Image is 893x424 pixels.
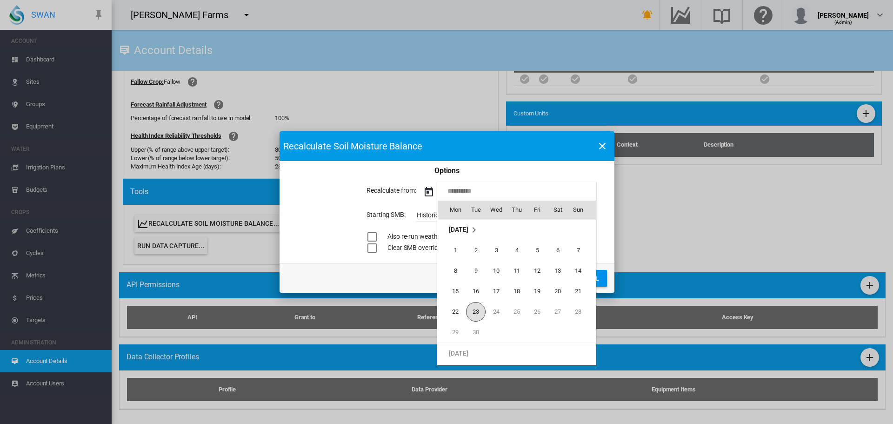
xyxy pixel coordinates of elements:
span: 12 [528,262,546,280]
md-calendar: Calendar [438,201,596,365]
tr: Week 4 [438,302,596,322]
span: 7 [569,241,587,260]
span: [DATE] [449,349,468,357]
span: 10 [487,262,506,280]
td: Monday September 1 2025 [438,240,466,261]
td: Wednesday September 24 2025 [486,302,506,322]
th: Sat [547,201,568,219]
span: 1 [446,241,465,260]
span: 14 [569,262,587,280]
td: Friday September 5 2025 [527,240,547,261]
span: 5 [528,241,546,260]
td: Wednesday September 10 2025 [486,261,506,281]
span: 9 [466,262,485,280]
th: Wed [486,201,506,219]
tr: Week undefined [438,219,596,240]
td: Friday September 12 2025 [527,261,547,281]
td: Thursday September 4 2025 [506,240,527,261]
span: 23 [466,302,486,322]
span: 21 [569,282,587,301]
tr: Week 2 [438,261,596,281]
tr: Week 1 [438,240,596,261]
tr: Week 3 [438,281,596,302]
th: Sun [568,201,596,219]
span: 18 [507,282,526,301]
td: Wednesday September 17 2025 [486,281,506,302]
span: 2 [466,241,485,260]
span: 13 [548,262,567,280]
td: Monday September 22 2025 [438,302,466,322]
span: 17 [487,282,506,301]
td: Saturday September 6 2025 [547,240,568,261]
th: Mon [438,201,466,219]
td: Sunday September 21 2025 [568,281,596,302]
td: Monday September 15 2025 [438,281,466,302]
td: Sunday September 28 2025 [568,302,596,322]
td: Tuesday September 2 2025 [466,240,486,261]
td: Wednesday September 3 2025 [486,240,506,261]
td: Thursday September 25 2025 [506,302,527,322]
td: September 2025 [438,219,596,240]
span: 6 [548,241,567,260]
td: Tuesday September 16 2025 [466,281,486,302]
td: Saturday September 20 2025 [547,281,568,302]
td: Sunday September 14 2025 [568,261,596,281]
span: 19 [528,282,546,301]
td: Friday September 19 2025 [527,281,547,302]
td: Monday September 8 2025 [438,261,466,281]
span: 4 [507,241,526,260]
td: Sunday September 7 2025 [568,240,596,261]
th: Tue [466,201,486,219]
tr: Week 5 [438,322,596,343]
span: [DATE] [449,226,468,233]
span: 11 [507,262,526,280]
th: Fri [527,201,547,219]
tr: Week undefined [438,343,596,363]
td: Tuesday September 30 2025 [466,322,486,343]
span: 16 [466,282,485,301]
span: 20 [548,282,567,301]
td: Tuesday September 9 2025 [466,261,486,281]
td: Monday September 29 2025 [438,322,466,343]
td: Saturday September 13 2025 [547,261,568,281]
th: Thu [506,201,527,219]
td: Friday September 26 2025 [527,302,547,322]
span: 3 [487,241,506,260]
span: 15 [446,282,465,301]
td: Thursday September 11 2025 [506,261,527,281]
td: Saturday September 27 2025 [547,302,568,322]
span: 8 [446,262,465,280]
span: 22 [446,303,465,321]
td: Tuesday September 23 2025 [466,302,486,322]
td: Thursday September 18 2025 [506,281,527,302]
